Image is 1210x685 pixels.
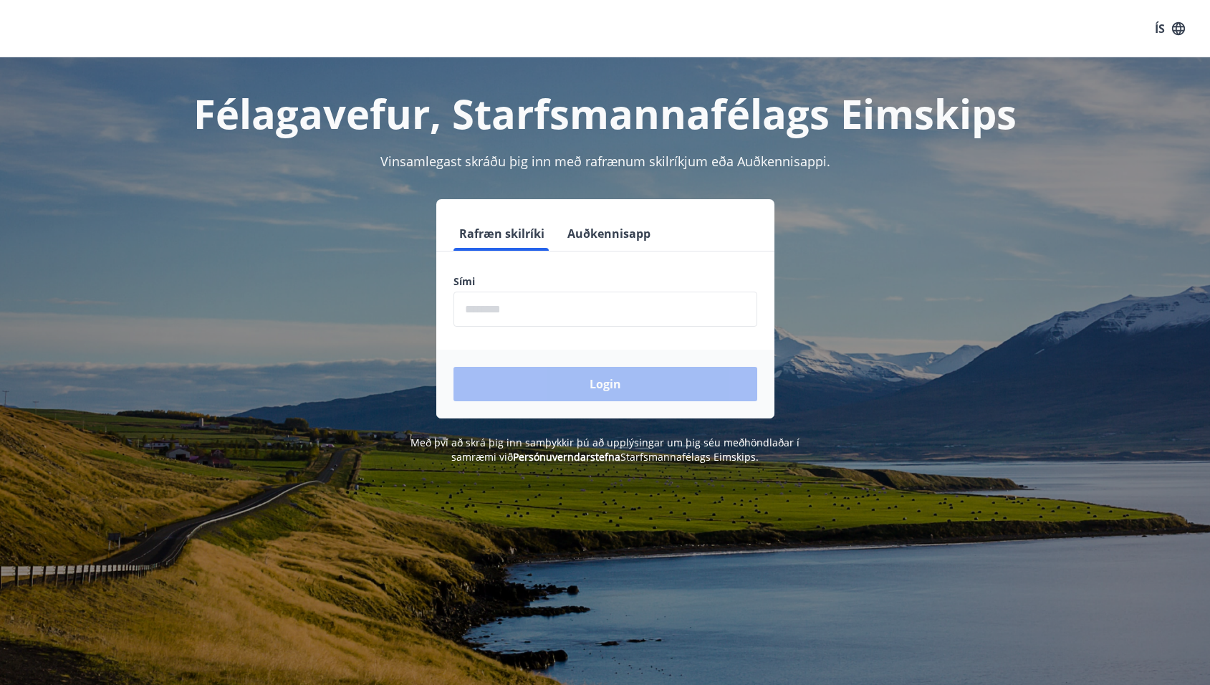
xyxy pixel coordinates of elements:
[380,153,830,170] span: Vinsamlegast skráðu þig inn með rafrænum skilríkjum eða Auðkennisappi.
[453,274,757,289] label: Sími
[562,216,656,251] button: Auðkennisapp
[453,216,550,251] button: Rafræn skilríki
[410,436,800,464] span: Með því að skrá þig inn samþykkir þú að upplýsingar um þig séu meðhöndlaðar í samræmi við Starfsm...
[1147,16,1193,42] button: ÍS
[513,450,620,464] a: Persónuverndarstefna
[107,86,1104,140] h1: Félagavefur, Starfsmannafélags Eimskips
